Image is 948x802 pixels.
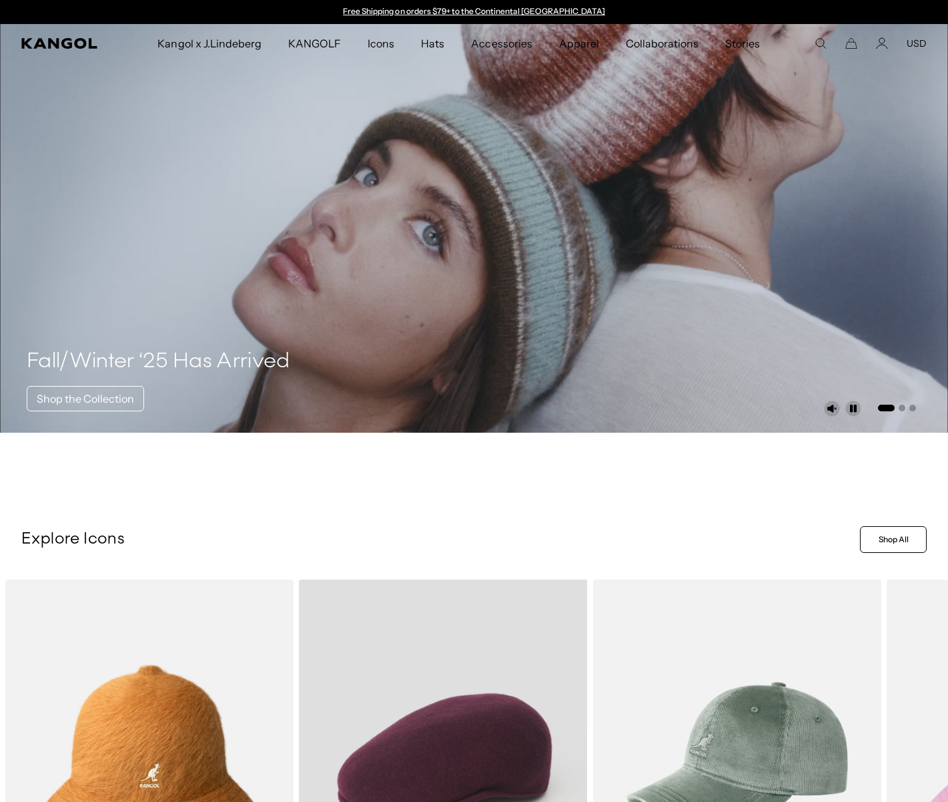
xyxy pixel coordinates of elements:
a: Stories [712,24,773,63]
a: Accessories [458,24,545,63]
span: Icons [368,24,394,63]
button: Go to slide 3 [909,405,916,411]
button: Unmute [824,401,840,417]
a: Shop All [860,526,927,553]
button: Cart [845,37,857,49]
span: Apparel [559,24,599,63]
a: Kangol [21,38,103,49]
button: Go to slide 2 [899,405,905,411]
span: Hats [421,24,444,63]
span: Collaborations [626,24,698,63]
div: 1 of 2 [337,7,612,17]
a: Free Shipping on orders $79+ to the Continental [GEOGRAPHIC_DATA] [343,6,605,16]
a: Hats [408,24,458,63]
a: Collaborations [612,24,712,63]
summary: Search here [815,37,827,49]
button: Pause [845,401,861,417]
span: Stories [725,24,760,63]
a: KANGOLF [275,24,354,63]
span: KANGOLF [288,24,341,63]
a: Account [876,37,888,49]
a: Shop the Collection [27,386,144,411]
span: Accessories [471,24,532,63]
h4: Fall/Winter ‘25 Has Arrived [27,349,290,375]
a: Kangol x J.Lindeberg [144,24,275,63]
a: Icons [354,24,408,63]
slideshow-component: Announcement bar [337,7,612,17]
div: Announcement [337,7,612,17]
span: Kangol x J.Lindeberg [157,24,262,63]
button: USD [907,37,927,49]
button: Go to slide 1 [878,405,895,411]
ul: Select a slide to show [877,402,916,413]
p: Explore Icons [21,530,855,550]
a: Apparel [546,24,612,63]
